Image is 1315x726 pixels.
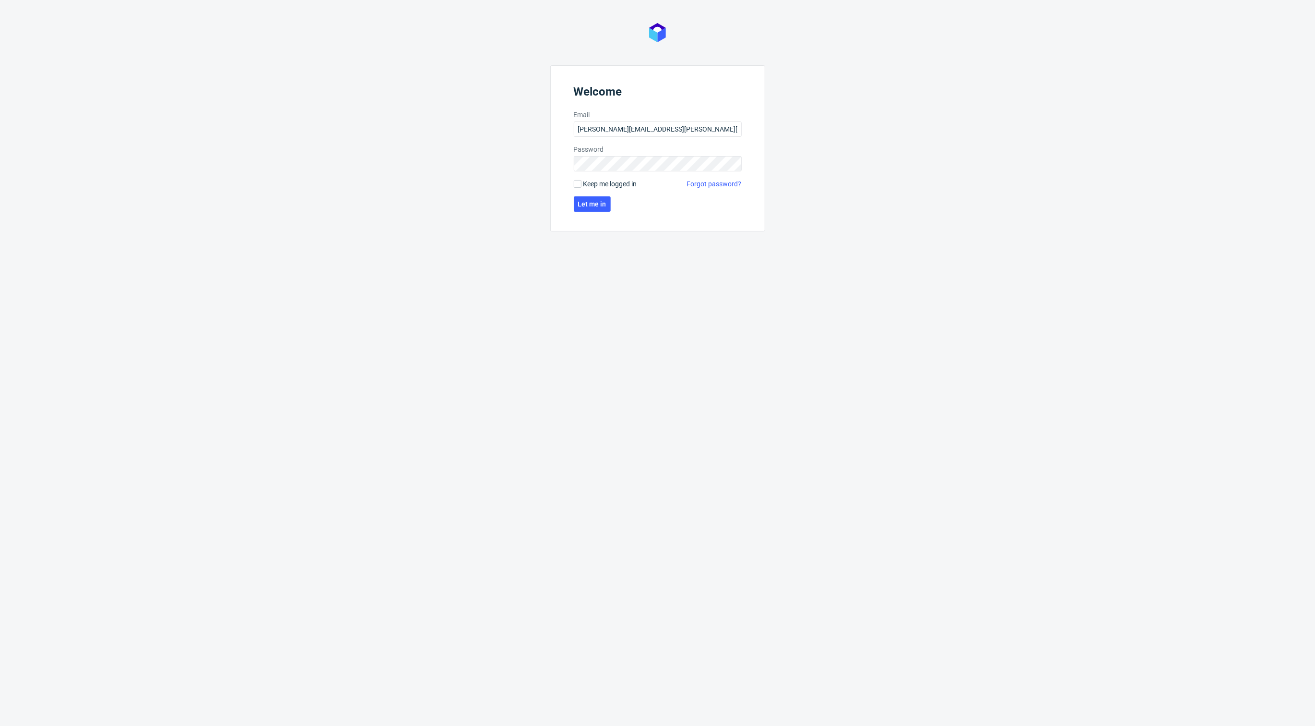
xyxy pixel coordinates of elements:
[578,201,606,207] span: Let me in
[574,85,742,102] header: Welcome
[574,196,611,212] button: Let me in
[574,110,742,120] label: Email
[574,121,742,137] input: you@youremail.com
[574,145,742,154] label: Password
[583,179,637,189] span: Keep me logged in
[687,179,742,189] a: Forgot password?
